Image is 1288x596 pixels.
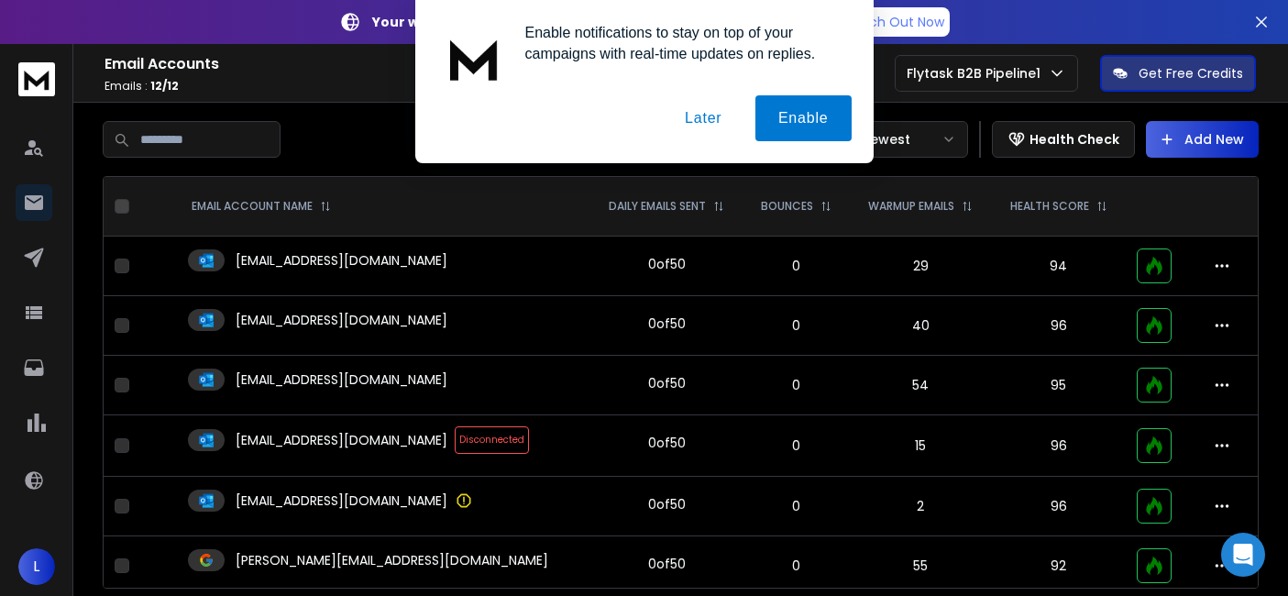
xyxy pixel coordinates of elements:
[455,426,529,454] span: Disconnected
[754,257,839,275] p: 0
[648,495,686,513] div: 0 of 50
[754,436,839,455] p: 0
[754,557,839,575] p: 0
[1010,199,1089,214] p: HEALTH SCORE
[648,434,686,452] div: 0 of 50
[761,199,813,214] p: BOUNCES
[850,477,992,536] td: 2
[991,356,1125,415] td: 95
[850,536,992,596] td: 55
[662,95,744,141] button: Later
[991,477,1125,536] td: 96
[754,376,839,394] p: 0
[648,374,686,392] div: 0 of 50
[648,315,686,333] div: 0 of 50
[511,22,852,64] div: Enable notifications to stay on top of your campaigns with real-time updates on replies.
[868,199,954,214] p: WARMUP EMAILS
[991,237,1125,296] td: 94
[18,548,55,585] button: L
[236,491,447,510] p: [EMAIL_ADDRESS][DOMAIN_NAME]
[754,316,839,335] p: 0
[991,296,1125,356] td: 96
[648,255,686,273] div: 0 of 50
[236,551,548,569] p: [PERSON_NAME][EMAIL_ADDRESS][DOMAIN_NAME]
[236,251,447,270] p: [EMAIL_ADDRESS][DOMAIN_NAME]
[850,296,992,356] td: 40
[991,415,1125,477] td: 96
[236,431,447,449] p: [EMAIL_ADDRESS][DOMAIN_NAME]
[236,370,447,389] p: [EMAIL_ADDRESS][DOMAIN_NAME]
[236,311,447,329] p: [EMAIL_ADDRESS][DOMAIN_NAME]
[1221,533,1265,577] div: Open Intercom Messenger
[850,237,992,296] td: 29
[754,497,839,515] p: 0
[609,199,706,214] p: DAILY EMAILS SENT
[991,536,1125,596] td: 92
[850,415,992,477] td: 15
[648,555,686,573] div: 0 of 50
[755,95,852,141] button: Enable
[192,199,331,214] div: EMAIL ACCOUNT NAME
[437,22,511,95] img: notification icon
[850,356,992,415] td: 54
